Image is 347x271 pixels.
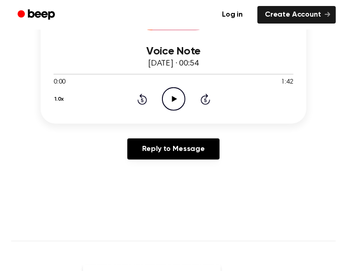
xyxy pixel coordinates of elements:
[54,91,67,107] button: 1.0x
[148,60,199,68] span: [DATE] · 00:54
[257,6,336,24] a: Create Account
[54,45,293,58] h3: Voice Note
[11,6,63,24] a: Beep
[127,139,220,160] a: Reply to Message
[281,78,293,87] span: 1:42
[54,78,66,87] span: 0:00
[213,4,252,25] a: Log in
